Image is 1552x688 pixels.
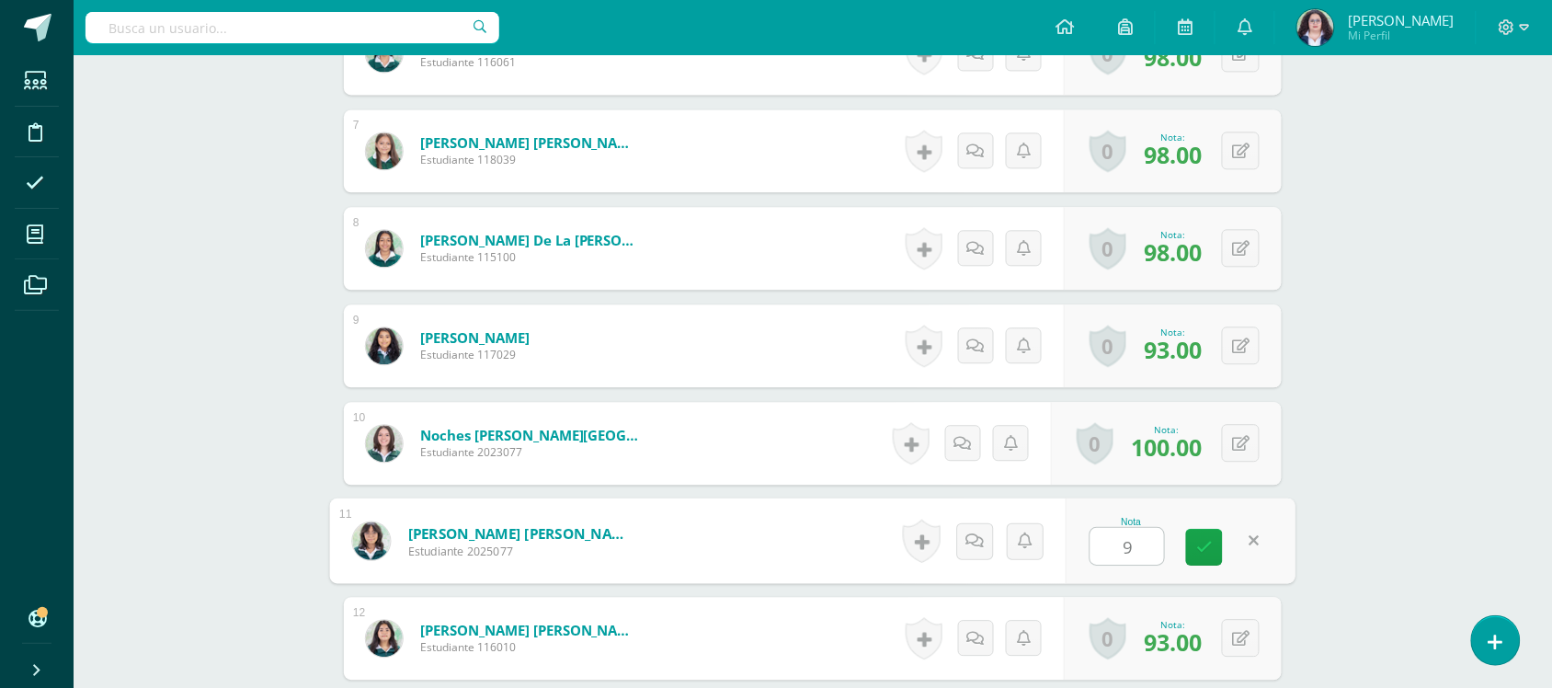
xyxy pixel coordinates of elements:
[352,522,390,559] img: cda35ebbbc3fc15a689c34158c72bffa.png
[1090,227,1126,269] a: 0
[408,543,635,559] span: Estudiante 2025077
[420,639,641,655] span: Estudiante 116010
[1090,528,1164,565] input: 0-100.0
[420,152,641,167] span: Estudiante 118039
[420,426,641,444] a: Noches [PERSON_NAME][GEOGRAPHIC_DATA]
[366,132,403,169] img: 2ceeeeeac689e679d6fe2c120338d5c2.png
[420,133,641,152] a: [PERSON_NAME] [PERSON_NAME]
[420,444,641,460] span: Estudiante 2023077
[366,425,403,462] img: cf122310391f7a928a40645edd7e1f45.png
[366,230,403,267] img: be577f796cacd2fac92512d18923a548.png
[1144,41,1202,73] span: 98.00
[1144,131,1202,143] div: Nota:
[1144,236,1202,268] span: 98.00
[1144,626,1202,658] span: 93.00
[1131,431,1202,463] span: 100.00
[1144,228,1202,241] div: Nota:
[420,621,641,639] a: [PERSON_NAME] [PERSON_NAME]
[366,620,403,657] img: df5704b5cc25d415cbb4c373d891c0de.png
[420,347,530,362] span: Estudiante 117029
[420,249,641,265] span: Estudiante 115100
[86,12,499,43] input: Busca un usuario...
[1090,130,1126,172] a: 0
[1348,28,1454,43] span: Mi Perfil
[408,523,635,543] a: [PERSON_NAME] [PERSON_NAME]
[1090,325,1126,367] a: 0
[1144,139,1202,170] span: 98.00
[1144,334,1202,365] span: 93.00
[1090,516,1173,526] div: Nota
[1144,618,1202,631] div: Nota:
[1131,423,1202,436] div: Nota:
[366,327,403,364] img: f80adf85d64e295c3607742a5ce69bdd.png
[1144,326,1202,338] div: Nota:
[420,231,641,249] a: [PERSON_NAME] De La [PERSON_NAME] [PERSON_NAME]
[420,54,641,70] span: Estudiante 116061
[1077,422,1113,464] a: 0
[420,328,530,347] a: [PERSON_NAME]
[1090,617,1126,659] a: 0
[1297,9,1334,46] img: e3b139248a87191a549b0d9f27421a5c.png
[1348,11,1454,29] span: [PERSON_NAME]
